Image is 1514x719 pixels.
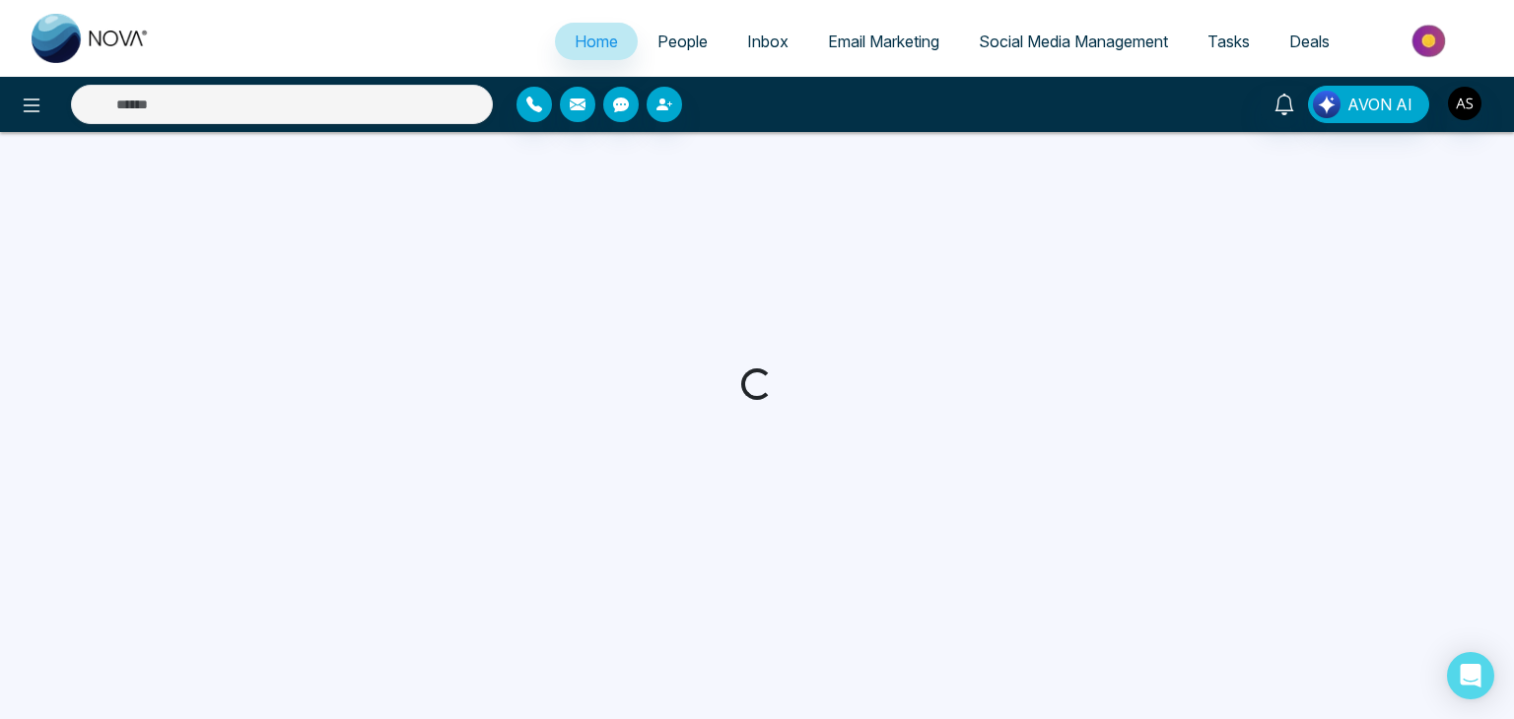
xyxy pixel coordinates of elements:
img: Lead Flow [1313,91,1341,118]
span: People [657,32,708,51]
span: Inbox [747,32,789,51]
img: User Avatar [1448,87,1481,120]
a: Inbox [727,23,808,60]
a: Social Media Management [959,23,1188,60]
span: Email Marketing [828,32,939,51]
a: Deals [1270,23,1349,60]
span: Social Media Management [979,32,1168,51]
a: People [638,23,727,60]
span: AVON AI [1347,93,1412,116]
span: Tasks [1207,32,1250,51]
span: Home [575,32,618,51]
a: Email Marketing [808,23,959,60]
button: AVON AI [1308,86,1429,123]
a: Home [555,23,638,60]
a: Tasks [1188,23,1270,60]
img: Market-place.gif [1359,19,1502,63]
span: Deals [1289,32,1330,51]
img: Nova CRM Logo [32,14,150,63]
div: Open Intercom Messenger [1447,652,1494,699]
